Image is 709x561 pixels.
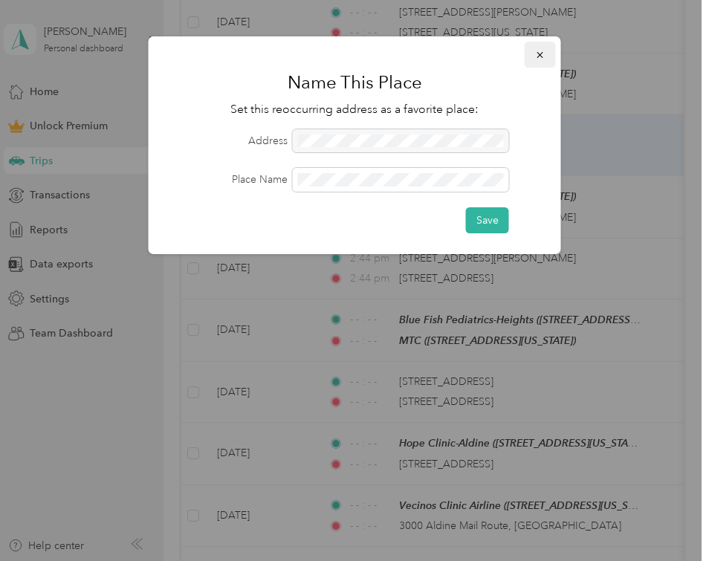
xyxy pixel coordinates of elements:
[169,172,288,187] label: Place Name
[626,478,709,561] iframe: Everlance-gr Chat Button Frame
[169,100,540,119] p: Set this reoccurring address as a favorite place:
[466,207,509,233] button: Save
[169,65,540,100] h1: Name This Place
[169,133,288,149] label: Address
